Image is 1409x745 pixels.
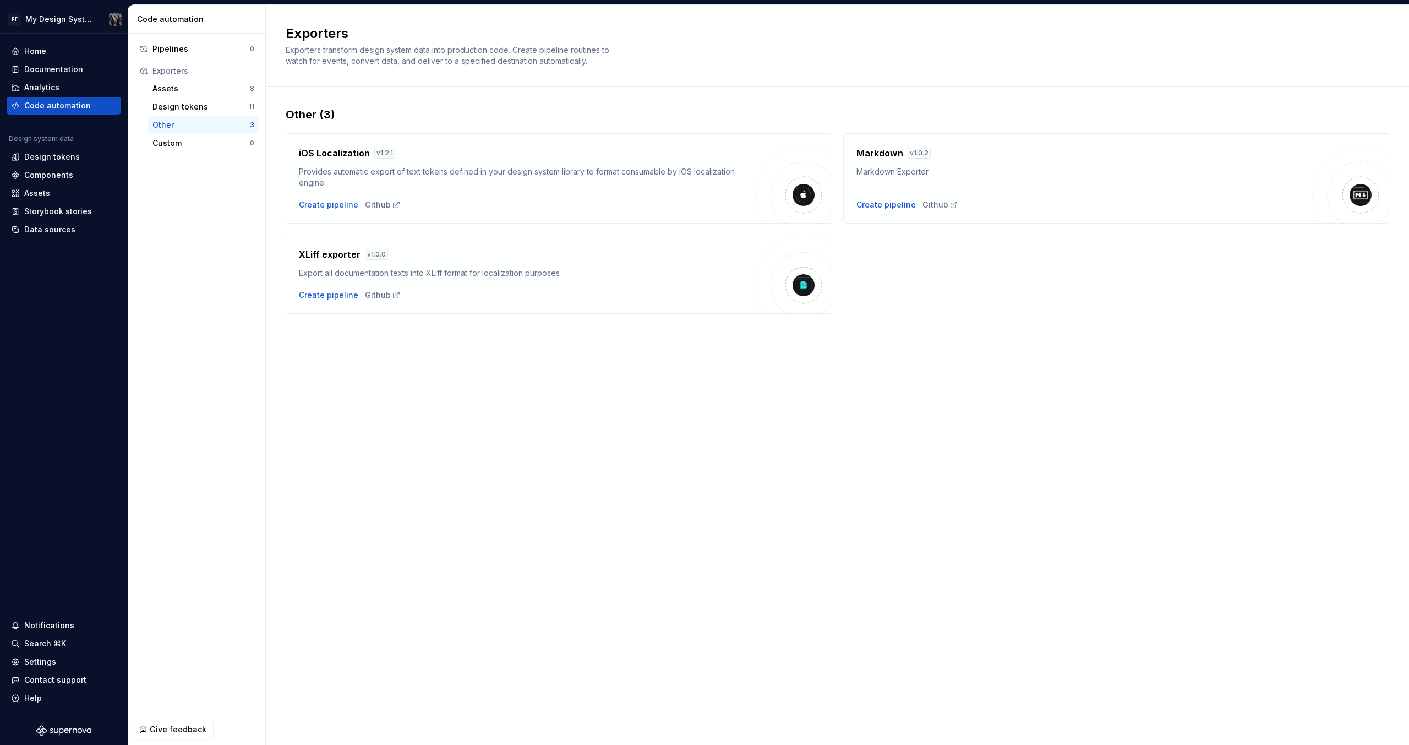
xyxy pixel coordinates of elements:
[2,7,125,31] button: PFMy Design SystemJake Carter
[36,725,91,736] svg: Supernova Logo
[135,40,259,58] button: Pipelines0
[24,675,86,686] div: Contact support
[286,45,611,66] span: Exporters transform design system data into production code. Create pipeline routines to watch fo...
[148,98,259,116] button: Design tokens11
[299,146,370,160] h4: iOS Localization
[152,66,254,77] div: Exporters
[374,148,395,159] div: v 1.2.1
[7,617,121,634] button: Notifications
[24,638,66,649] div: Search ⌘K
[7,42,121,60] a: Home
[152,119,250,130] div: Other
[24,188,50,199] div: Assets
[24,620,74,631] div: Notifications
[109,13,122,26] img: Jake Carter
[856,146,903,160] h4: Markdown
[7,166,121,184] a: Components
[365,290,401,301] a: Github
[249,102,254,111] div: 11
[250,121,254,129] div: 3
[299,199,358,210] button: Create pipeline
[24,82,59,93] div: Analytics
[24,224,75,235] div: Data sources
[7,79,121,96] a: Analytics
[908,148,931,159] div: v 1.0.2
[148,116,259,134] button: Other3
[365,199,401,210] a: Github
[24,693,42,704] div: Help
[250,45,254,53] div: 0
[7,148,121,166] a: Design tokens
[24,100,91,111] div: Code automation
[7,61,121,78] a: Documentation
[856,199,916,210] button: Create pipeline
[134,720,214,739] button: Give feedback
[152,101,249,112] div: Design tokens
[150,724,206,735] span: Give feedback
[25,14,96,25] div: My Design System
[365,249,388,260] div: v 1.0.0
[152,43,250,55] div: Pipelines
[250,139,254,148] div: 0
[7,203,121,220] a: Storybook stories
[286,107,1389,122] div: Other (3)
[8,13,21,26] div: PF
[24,170,73,181] div: Components
[7,184,121,202] a: Assets
[7,671,121,689] button: Contact support
[299,268,755,279] div: Export all documentation texts into XLiff format for localization purposes
[152,83,250,94] div: Assets
[24,64,83,75] div: Documentation
[286,25,1376,42] h2: Exporters
[299,248,361,261] h4: XLiff exporter
[7,653,121,671] a: Settings
[7,221,121,238] a: Data sources
[24,151,80,162] div: Design tokens
[24,206,92,217] div: Storybook stories
[152,138,250,149] div: Custom
[137,14,261,25] div: Code automation
[7,689,121,707] button: Help
[24,46,46,57] div: Home
[856,166,1313,177] div: Markdown Exporter
[299,290,358,301] button: Create pipeline
[148,80,259,97] button: Assets8
[299,166,755,188] div: Provides automatic export of text tokens defined in your design system library to format consumab...
[148,134,259,152] button: Custom0
[250,84,254,93] div: 8
[7,97,121,115] a: Code automation
[922,199,958,210] a: Github
[7,635,121,652] button: Search ⌘K
[24,656,56,667] div: Settings
[9,134,74,143] div: Design system data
